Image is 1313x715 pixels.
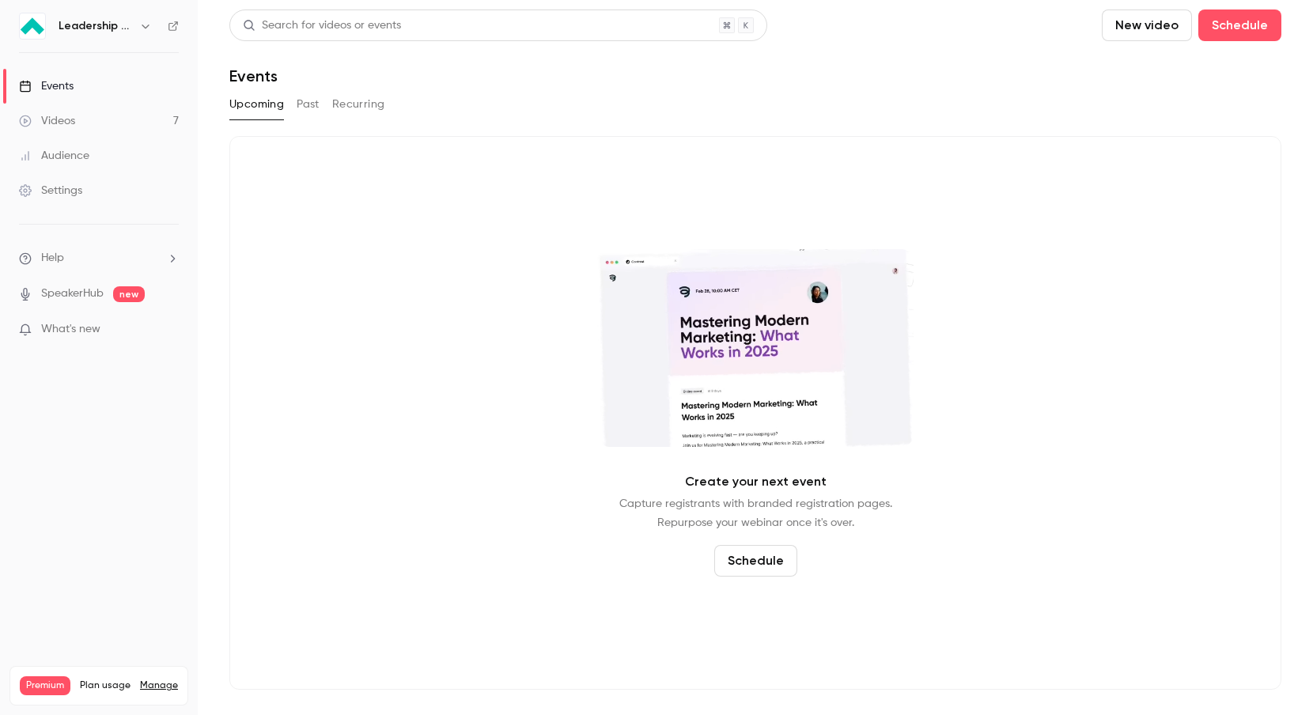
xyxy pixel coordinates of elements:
[113,286,145,302] span: new
[20,676,70,695] span: Premium
[714,545,797,577] button: Schedule
[1102,9,1192,41] button: New video
[243,17,401,34] div: Search for videos or events
[229,66,278,85] h1: Events
[59,18,133,34] h6: Leadership Strategies
[685,472,827,491] p: Create your next event
[619,494,892,532] p: Capture registrants with branded registration pages. Repurpose your webinar once it's over.
[41,250,64,267] span: Help
[80,679,131,692] span: Plan usage
[41,321,100,338] span: What's new
[1198,9,1281,41] button: Schedule
[229,92,284,117] button: Upcoming
[19,113,75,129] div: Videos
[297,92,320,117] button: Past
[19,183,82,199] div: Settings
[41,286,104,302] a: SpeakerHub
[19,148,89,164] div: Audience
[19,78,74,94] div: Events
[19,250,179,267] li: help-dropdown-opener
[20,13,45,39] img: Leadership Strategies
[332,92,385,117] button: Recurring
[140,679,178,692] a: Manage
